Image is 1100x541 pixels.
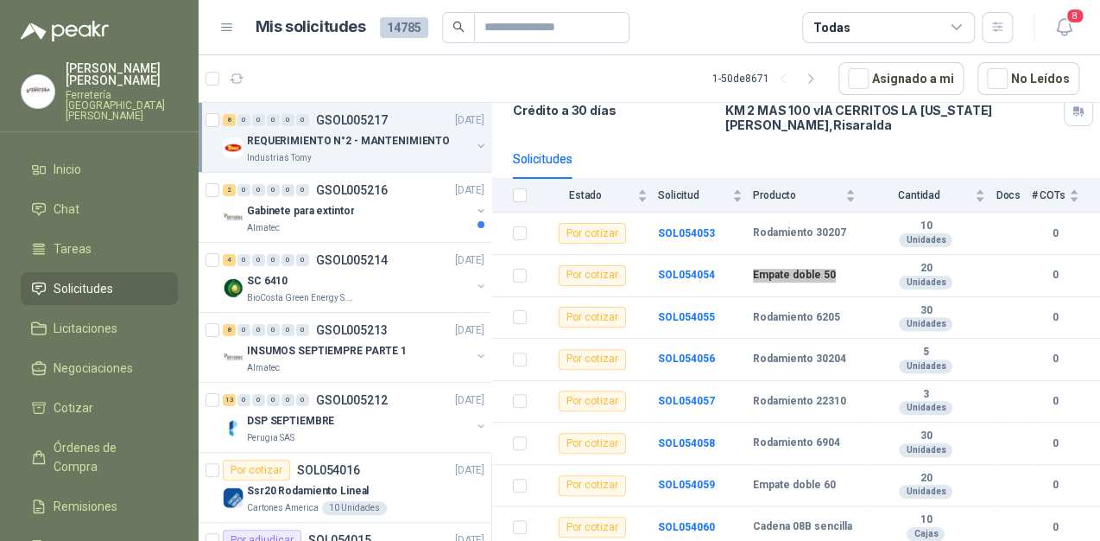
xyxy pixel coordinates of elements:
p: [PERSON_NAME] [PERSON_NAME] [66,62,178,86]
b: 20 [866,262,985,276]
p: Ssr20 Rodamiento Lineal [247,483,369,500]
b: Rodamiento 6904 [753,436,840,450]
div: 0 [281,184,294,196]
div: Unidades [899,233,952,247]
b: 3 [866,388,985,402]
div: Por cotizar [559,265,626,286]
p: GSOL005216 [316,184,388,196]
div: Por cotizar [223,460,290,481]
th: Cantidad [866,179,996,213]
p: Industrias Tomy [247,151,312,165]
div: 8 [223,114,236,126]
img: Company Logo [223,417,243,438]
img: Company Logo [223,487,243,508]
div: 0 [237,254,250,266]
a: 4 0 0 0 0 0 GSOL005214[DATE] Company LogoSC 6410BioCosta Green Energy S.A.S [223,250,488,305]
p: [DATE] [455,182,484,199]
div: 0 [296,184,309,196]
div: 0 [252,324,265,336]
p: GSOL005217 [316,114,388,126]
a: SOL054058 [658,437,715,449]
a: 2 0 0 0 0 0 GSOL005216[DATE] Company LogoGabinete para extintorAlmatec [223,180,488,235]
a: Cotizar [21,391,178,424]
a: SOL054060 [658,521,715,533]
span: search [452,21,465,33]
b: 10 [866,513,985,527]
img: Logo peakr [21,21,109,41]
b: 20 [866,472,985,486]
span: # COTs [1031,189,1065,201]
div: 0 [237,394,250,406]
div: 0 [252,394,265,406]
b: 0 [1031,226,1079,242]
span: Licitaciones [54,319,117,338]
div: Por cotizar [559,307,626,328]
b: Rodamiento 30204 [753,353,846,366]
th: Docs [996,179,1031,213]
p: [DATE] [455,112,484,129]
th: # COTs [1031,179,1100,213]
div: 10 Unidades [322,501,387,515]
p: [DATE] [455,462,484,479]
b: 0 [1031,519,1079,536]
span: 14785 [380,17,428,38]
span: Cotizar [54,398,93,417]
p: GSOL005213 [316,324,388,336]
a: 13 0 0 0 0 0 GSOL005212[DATE] Company LogoDSP SEPTIEMBREPerugia SAS [223,390,488,445]
span: Cantidad [866,189,971,201]
th: Solicitud [658,179,753,213]
b: Empate doble 50 [753,269,836,283]
div: Solicitudes [513,150,572,169]
div: Unidades [899,276,952,290]
div: 0 [252,184,265,196]
p: [DATE] [455,392,484,409]
img: Company Logo [223,137,243,158]
img: Company Logo [223,277,243,298]
img: Company Logo [22,75,54,108]
p: Crédito a 30 días [513,103,711,118]
a: Por cotizarSOL054016[DATE] Company LogoSsr20 Rodamiento LinealCartones America10 Unidades [199,453,491,523]
div: 0 [237,324,250,336]
span: Solicitudes [54,279,113,298]
div: Unidades [899,317,952,331]
span: 8 [1065,8,1084,24]
a: Licitaciones [21,312,178,345]
p: GSOL005212 [316,394,388,406]
a: SOL054059 [658,479,715,491]
div: 0 [296,114,309,126]
p: REQUERIMIENTO N°2 - MANTENIMIENTO [247,133,450,150]
p: [DATE] [455,252,484,269]
span: Remisiones [54,497,117,516]
a: Inicio [21,153,178,186]
b: 0 [1031,309,1079,326]
div: 0 [267,324,280,336]
div: 2 [223,184,236,196]
a: Tareas [21,232,178,265]
b: 0 [1031,351,1079,367]
div: 0 [296,394,309,406]
b: 0 [1031,436,1079,452]
th: Estado [537,179,658,213]
b: Rodamiento 22310 [753,395,846,409]
div: 0 [281,394,294,406]
b: SOL054054 [658,269,715,281]
b: SOL054056 [658,353,715,365]
div: 0 [267,184,280,196]
div: Unidades [899,485,952,499]
p: Cartones America [247,501,319,515]
span: Solicitud [658,189,729,201]
a: Solicitudes [21,272,178,305]
div: 0 [267,114,280,126]
a: Chat [21,193,178,226]
img: Company Logo [223,207,243,228]
h1: Mis solicitudes [256,15,366,40]
p: Ferretería [GEOGRAPHIC_DATA][PERSON_NAME] [66,90,178,121]
b: Empate doble 60 [753,479,836,493]
div: Por cotizar [559,517,626,538]
p: KM 2 MAS 100 vIA CERRITOS LA [US_STATE] [PERSON_NAME] , Risaralda [725,103,1057,132]
div: Cajas [907,527,945,541]
button: No Leídos [977,62,1079,95]
div: 0 [252,114,265,126]
span: Órdenes de Compra [54,438,161,476]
